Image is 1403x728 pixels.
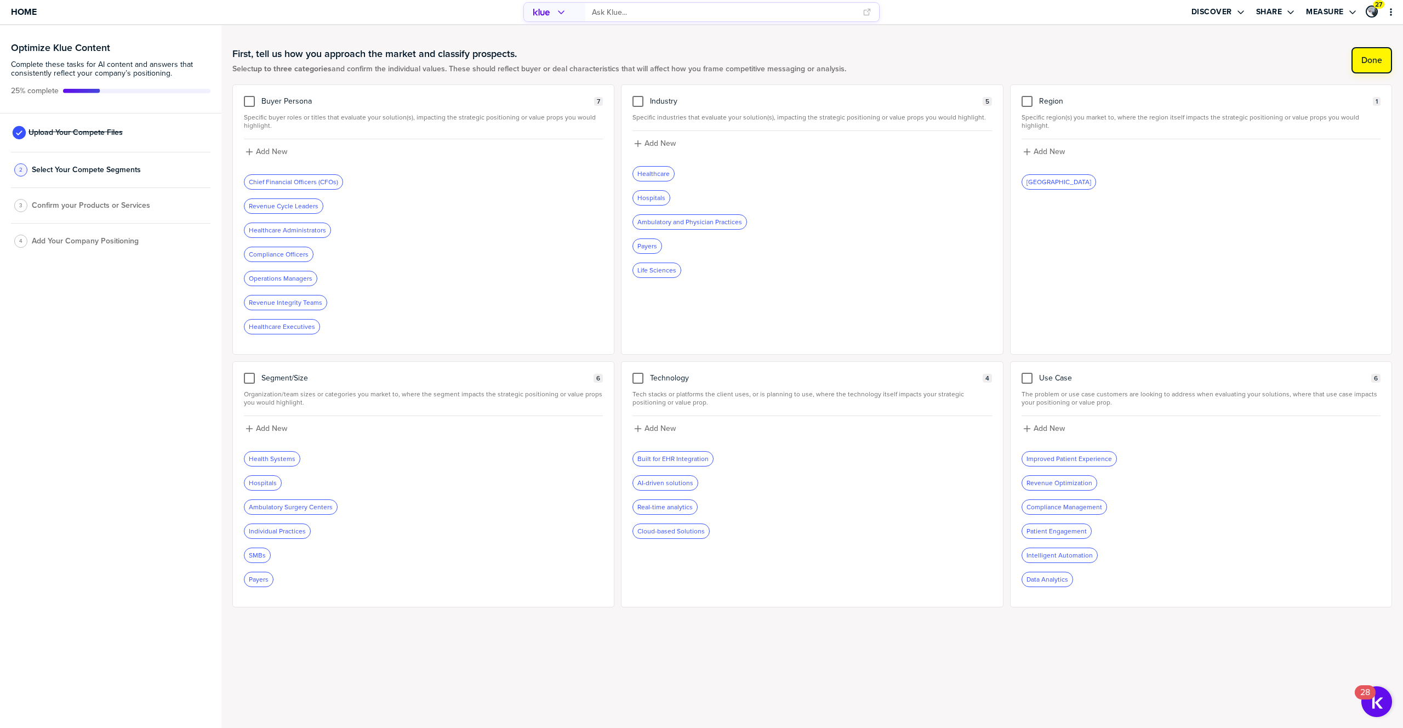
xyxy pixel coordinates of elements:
label: Add New [645,424,676,434]
span: 3 [19,201,22,209]
button: Add New [244,146,603,158]
span: 4 [19,237,22,245]
strong: up to three categories [253,63,332,75]
label: Add New [645,139,676,149]
div: 28 [1360,692,1370,707]
span: Tech stacks or platforms the client uses, or is planning to use, where the technology itself impa... [632,390,991,407]
button: Open Resource Center, 28 new notifications [1361,686,1392,717]
span: 4 [985,374,989,383]
span: 7 [597,98,600,106]
span: Specific region(s) you market to, where the region itself impacts the strategic positioning or va... [1022,113,1381,130]
span: 5 [985,98,989,106]
label: Add New [1034,424,1065,434]
label: Add New [256,424,287,434]
span: Select and confirm the individual values. These should reflect buyer or deal characteristics that... [232,65,846,73]
button: Add New [244,423,603,435]
span: Technology [650,374,689,383]
span: 2 [19,166,22,174]
span: Region [1039,97,1063,106]
span: Active [11,87,59,95]
button: Add New [1022,146,1381,158]
span: 6 [1374,374,1378,383]
button: Add New [632,423,991,435]
button: Add New [632,138,991,150]
span: Select Your Compete Segments [32,166,141,174]
button: Done [1351,47,1392,73]
input: Ask Klue... [592,3,856,21]
span: Buyer Persona [261,97,312,106]
label: Done [1361,55,1382,66]
span: The problem or use case customers are looking to address when evaluating your solutions, where th... [1022,390,1381,407]
label: Add New [256,147,287,157]
span: Industry [650,97,677,106]
label: Measure [1306,7,1344,17]
button: Add New [1022,423,1381,435]
label: Add New [1034,147,1065,157]
span: Specific buyer roles or titles that evaluate your solution(s), impacting the strategic positionin... [244,113,603,130]
span: Upload Your Compete Files [28,128,123,137]
span: Segment/Size [261,374,308,383]
span: Add Your Company Positioning [32,237,139,246]
span: Specific industries that evaluate your solution(s), impacting the strategic positioning or value ... [632,113,991,122]
span: Complete these tasks for AI content and answers that consistently reflect your company’s position... [11,60,210,78]
span: 6 [596,374,600,383]
a: Edit Profile [1365,4,1379,19]
h3: Optimize Klue Content [11,43,210,53]
div: Peter Craigen [1366,5,1378,18]
span: Home [11,7,37,16]
label: Share [1256,7,1282,17]
h1: First, tell us how you approach the market and classify prospects. [232,47,846,60]
span: Use Case [1039,374,1072,383]
span: Organization/team sizes or categories you market to, where the segment impacts the strategic posi... [244,390,603,407]
span: 1 [1376,98,1378,106]
span: Confirm your Products or Services [32,201,150,210]
span: 27 [1375,1,1382,9]
label: Discover [1191,7,1232,17]
img: 80f7c9fa3b1e01c4e88e1d678b39c264-sml.png [1367,7,1377,16]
